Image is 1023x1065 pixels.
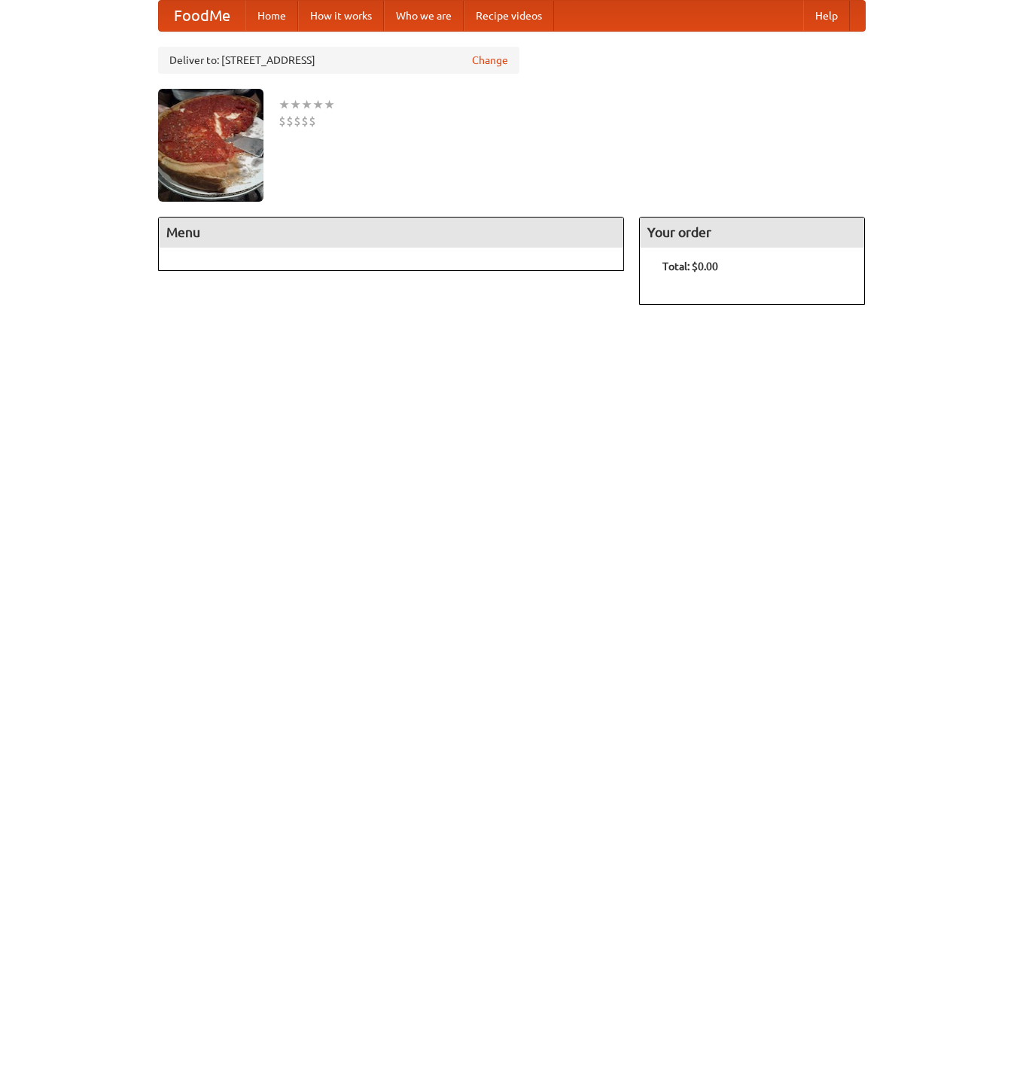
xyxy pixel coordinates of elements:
li: $ [301,113,309,129]
li: $ [294,113,301,129]
h4: Menu [159,218,624,248]
li: $ [279,113,286,129]
li: ★ [301,96,312,113]
a: Change [472,53,508,68]
a: Home [245,1,298,31]
li: ★ [290,96,301,113]
li: ★ [324,96,335,113]
h4: Your order [640,218,864,248]
a: FoodMe [159,1,245,31]
b: Total: $0.00 [662,260,718,272]
li: ★ [279,96,290,113]
li: ★ [312,96,324,113]
li: $ [309,113,316,129]
img: angular.jpg [158,89,263,202]
li: $ [286,113,294,129]
div: Deliver to: [STREET_ADDRESS] [158,47,519,74]
a: Help [803,1,850,31]
a: How it works [298,1,384,31]
a: Recipe videos [464,1,554,31]
a: Who we are [384,1,464,31]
